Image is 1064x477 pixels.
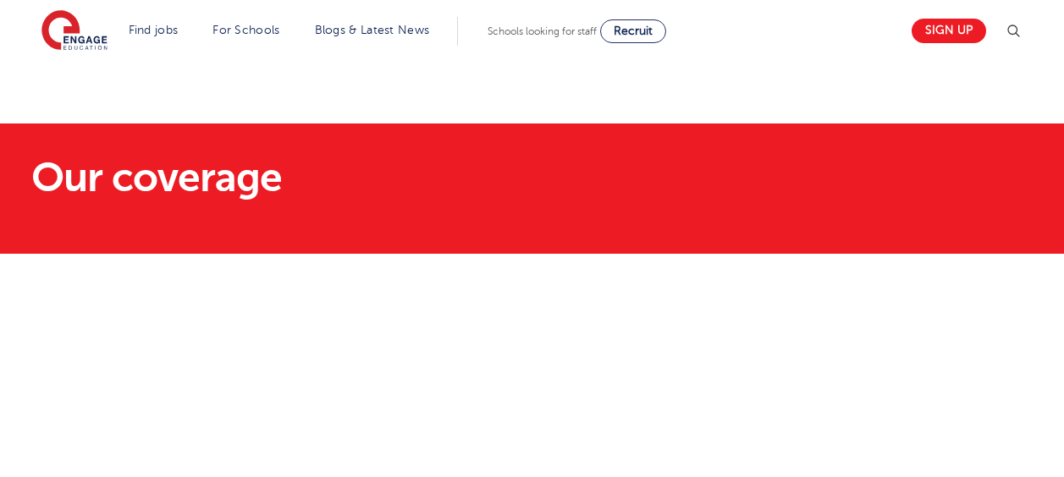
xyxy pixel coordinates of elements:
[41,10,108,52] img: Engage Education
[614,25,653,37] span: Recruit
[212,24,279,36] a: For Schools
[600,19,666,43] a: Recruit
[31,157,691,198] h1: Our coverage
[488,25,597,37] span: Schools looking for staff
[129,24,179,36] a: Find jobs
[912,19,986,43] a: Sign up
[315,24,430,36] a: Blogs & Latest News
